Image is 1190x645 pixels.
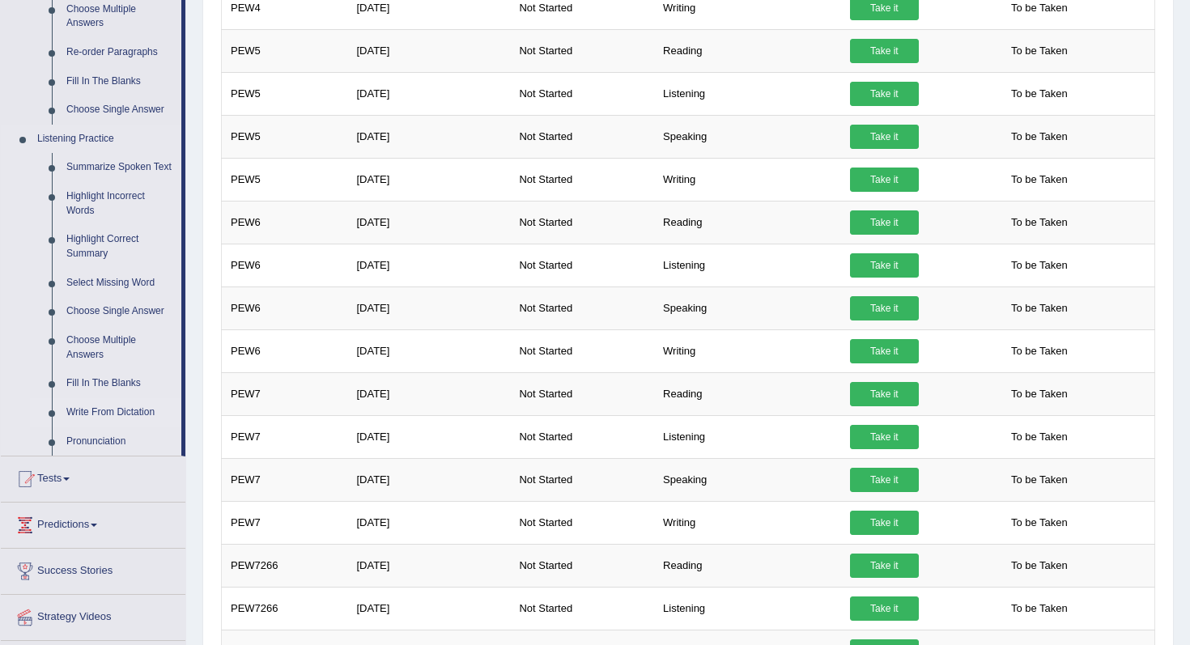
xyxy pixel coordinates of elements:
a: Re-order Paragraphs [59,38,181,67]
a: Take it [850,339,919,363]
td: Not Started [510,115,654,158]
a: Take it [850,125,919,149]
td: PEW7 [222,501,348,544]
span: To be Taken [1003,168,1076,192]
span: To be Taken [1003,125,1076,149]
a: Predictions [1,503,185,543]
td: [DATE] [347,415,510,458]
td: [DATE] [347,72,510,115]
a: Fill In The Blanks [59,369,181,398]
td: PEW7266 [222,587,348,630]
a: Strategy Videos [1,595,185,635]
span: To be Taken [1003,382,1076,406]
td: Writing [654,501,841,544]
a: Choose Single Answer [59,95,181,125]
td: Writing [654,329,841,372]
span: To be Taken [1003,339,1076,363]
td: [DATE] [347,286,510,329]
span: To be Taken [1003,39,1076,63]
td: Speaking [654,286,841,329]
td: Not Started [510,29,654,72]
td: [DATE] [347,29,510,72]
a: Take it [850,82,919,106]
a: Take it [850,596,919,621]
td: PEW7 [222,415,348,458]
td: [DATE] [347,329,510,372]
a: Take it [850,511,919,535]
td: PEW7 [222,458,348,501]
a: Pronunciation [59,427,181,456]
span: To be Taken [1003,596,1076,621]
td: PEW7266 [222,544,348,587]
td: Not Started [510,72,654,115]
td: Not Started [510,158,654,201]
td: PEW5 [222,29,348,72]
a: Take it [850,468,919,492]
td: Listening [654,72,841,115]
span: To be Taken [1003,554,1076,578]
a: Listening Practice [30,125,181,154]
td: PEW5 [222,115,348,158]
td: Listening [654,587,841,630]
a: Take it [850,39,919,63]
td: Reading [654,544,841,587]
a: Highlight Incorrect Words [59,182,181,225]
span: To be Taken [1003,425,1076,449]
td: PEW6 [222,286,348,329]
span: To be Taken [1003,253,1076,278]
td: Reading [654,372,841,415]
a: Write From Dictation [59,398,181,427]
a: Take it [850,210,919,235]
td: [DATE] [347,244,510,286]
td: Not Started [510,372,654,415]
span: To be Taken [1003,296,1076,320]
td: [DATE] [347,158,510,201]
td: Speaking [654,458,841,501]
td: Reading [654,201,841,244]
a: Choose Multiple Answers [59,326,181,369]
td: Not Started [510,329,654,372]
a: Fill In The Blanks [59,67,181,96]
a: Choose Single Answer [59,297,181,326]
td: Listening [654,244,841,286]
td: Not Started [510,544,654,587]
a: Take it [850,168,919,192]
td: PEW5 [222,158,348,201]
a: Take it [850,382,919,406]
a: Take it [850,554,919,578]
td: [DATE] [347,458,510,501]
a: Take it [850,253,919,278]
td: PEW6 [222,329,348,372]
td: Not Started [510,501,654,544]
td: PEW6 [222,201,348,244]
td: [DATE] [347,201,510,244]
a: Summarize Spoken Text [59,153,181,182]
td: Not Started [510,286,654,329]
td: Not Started [510,201,654,244]
a: Take it [850,425,919,449]
td: [DATE] [347,544,510,587]
td: Not Started [510,458,654,501]
a: Select Missing Word [59,269,181,298]
td: PEW7 [222,372,348,415]
td: Reading [654,29,841,72]
td: Not Started [510,244,654,286]
span: To be Taken [1003,82,1076,106]
td: Writing [654,158,841,201]
td: [DATE] [347,372,510,415]
td: Listening [654,415,841,458]
a: Tests [1,456,185,497]
td: Not Started [510,415,654,458]
td: [DATE] [347,115,510,158]
td: PEW5 [222,72,348,115]
a: Highlight Correct Summary [59,225,181,268]
td: [DATE] [347,587,510,630]
span: To be Taken [1003,210,1076,235]
a: Success Stories [1,549,185,589]
td: PEW6 [222,244,348,286]
td: [DATE] [347,501,510,544]
td: Not Started [510,587,654,630]
a: Take it [850,296,919,320]
span: To be Taken [1003,511,1076,535]
span: To be Taken [1003,468,1076,492]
